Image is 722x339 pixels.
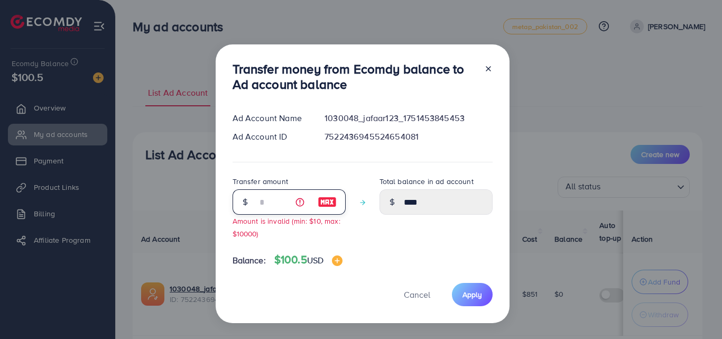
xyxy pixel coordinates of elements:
[233,61,476,92] h3: Transfer money from Ecomdy balance to Ad account balance
[452,283,493,306] button: Apply
[462,289,482,300] span: Apply
[233,176,288,187] label: Transfer amount
[233,216,340,238] small: Amount is invalid (min: $10, max: $10000)
[391,283,443,306] button: Cancel
[224,112,317,124] div: Ad Account Name
[316,131,501,143] div: 7522436945524654081
[307,254,323,266] span: USD
[224,131,317,143] div: Ad Account ID
[677,291,714,331] iframe: Chat
[404,289,430,300] span: Cancel
[233,254,266,267] span: Balance:
[332,255,343,266] img: image
[316,112,501,124] div: 1030048_jafaar123_1751453845453
[274,253,343,267] h4: $100.5
[379,176,474,187] label: Total balance in ad account
[318,196,337,208] img: image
